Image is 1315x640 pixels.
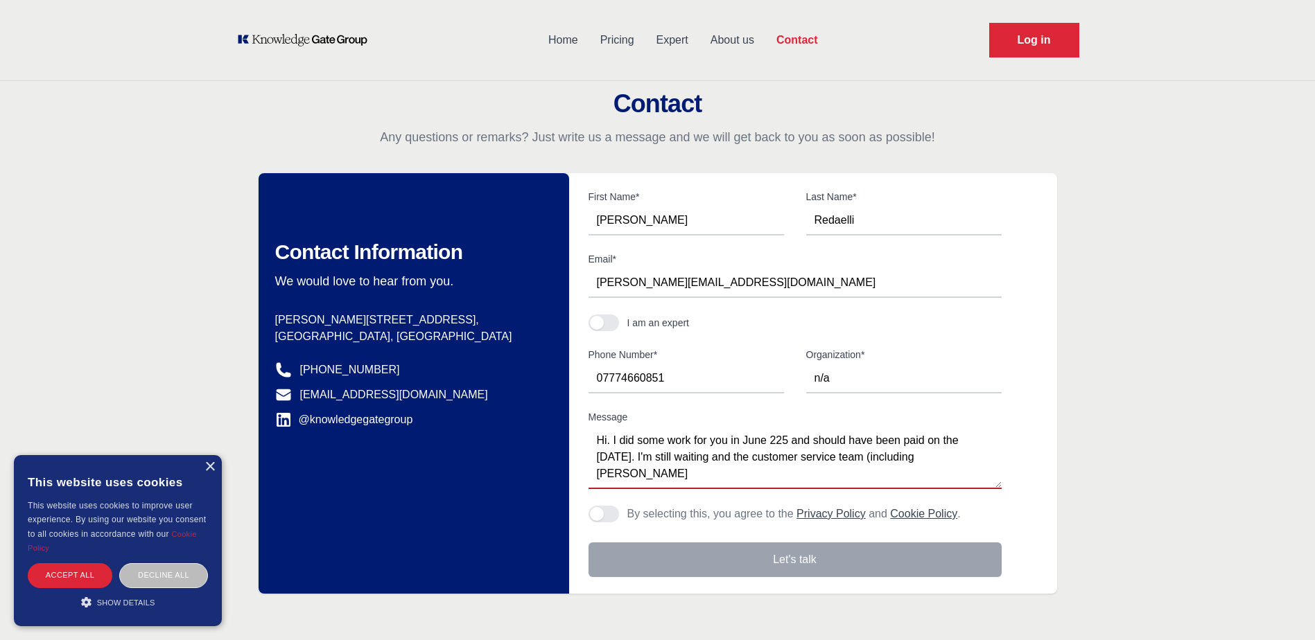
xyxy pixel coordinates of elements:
[589,348,784,362] label: Phone Number*
[765,22,829,58] a: Contact
[890,508,957,519] a: Cookie Policy
[28,530,197,552] a: Cookie Policy
[589,252,1002,266] label: Email*
[28,465,208,499] div: This website uses cookies
[275,328,536,345] p: [GEOGRAPHIC_DATA], [GEOGRAPHIC_DATA]
[275,312,536,328] p: [PERSON_NAME][STREET_ADDRESS],
[627,316,690,330] div: I am an expert
[28,595,208,609] div: Show details
[989,23,1079,57] a: Request Demo
[806,190,1002,204] label: Last Name*
[589,542,1002,577] button: Let's talk
[275,273,536,290] p: We would love to hear from you.
[589,410,1002,424] label: Message
[699,22,765,58] a: About us
[300,362,400,378] a: [PHONE_NUMBER]
[28,563,112,587] div: Accept all
[627,506,961,522] p: By selecting this, you agree to the and .
[806,348,1002,362] label: Organization*
[275,240,536,265] h2: Contact Information
[645,22,699,58] a: Expert
[589,190,784,204] label: First Name*
[236,33,377,47] a: KOL Knowledge Platform: Talk to Key External Experts (KEE)
[589,22,645,58] a: Pricing
[275,411,413,428] a: @knowledgegategroup
[1246,574,1315,640] iframe: Chat Widget
[28,501,206,539] span: This website uses cookies to improve user experience. By using our website you consent to all coo...
[119,563,208,587] div: Decline all
[537,22,589,58] a: Home
[796,508,866,519] a: Privacy Policy
[97,598,155,607] span: Show details
[204,462,215,472] div: Close
[300,386,488,403] a: [EMAIL_ADDRESS][DOMAIN_NAME]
